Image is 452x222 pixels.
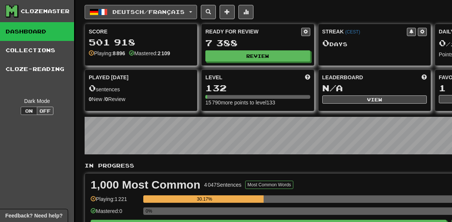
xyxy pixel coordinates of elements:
[113,50,125,56] strong: 8 896
[6,97,68,105] div: Dark Mode
[146,195,263,203] div: 30.17%
[322,83,343,93] span: N/A
[89,95,193,103] div: New / Review
[112,9,185,15] span: Deutsch / Français
[129,50,170,57] div: Mastered:
[205,38,310,48] div: 7 388
[89,83,193,93] div: sentences
[158,50,170,56] strong: 2 109
[37,107,53,115] button: Off
[245,181,293,189] button: Most Common Words
[21,8,70,15] div: Clozemaster
[322,28,407,35] div: Streak
[91,195,140,208] div: Playing: 1 221
[220,5,235,19] button: Add sentence to collection
[89,83,96,93] span: 0
[322,38,329,48] span: 0
[205,83,310,93] div: 132
[305,74,310,81] span: Score more points to level up
[85,5,197,19] button: Deutsch/Français
[205,74,222,81] span: Level
[422,74,427,81] span: This week in points, UTC
[204,181,241,189] div: 4 047 Sentences
[89,74,129,81] span: Played [DATE]
[205,99,310,106] div: 15 790 more points to level 133
[345,29,360,35] a: (CEST)
[89,50,125,57] div: Playing:
[91,179,200,190] div: 1,000 Most Common
[105,96,108,102] strong: 0
[89,96,92,102] strong: 0
[439,38,446,48] span: 0
[205,50,310,62] button: Review
[322,74,363,81] span: Leaderboard
[322,38,427,48] div: Day s
[91,207,140,220] div: Mastered: 0
[201,5,216,19] button: Search sentences
[21,107,37,115] button: On
[322,95,427,104] button: View
[5,212,62,219] span: Open feedback widget
[205,28,301,35] div: Ready for Review
[238,5,253,19] button: More stats
[89,38,193,47] div: 501 918
[89,28,193,35] div: Score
